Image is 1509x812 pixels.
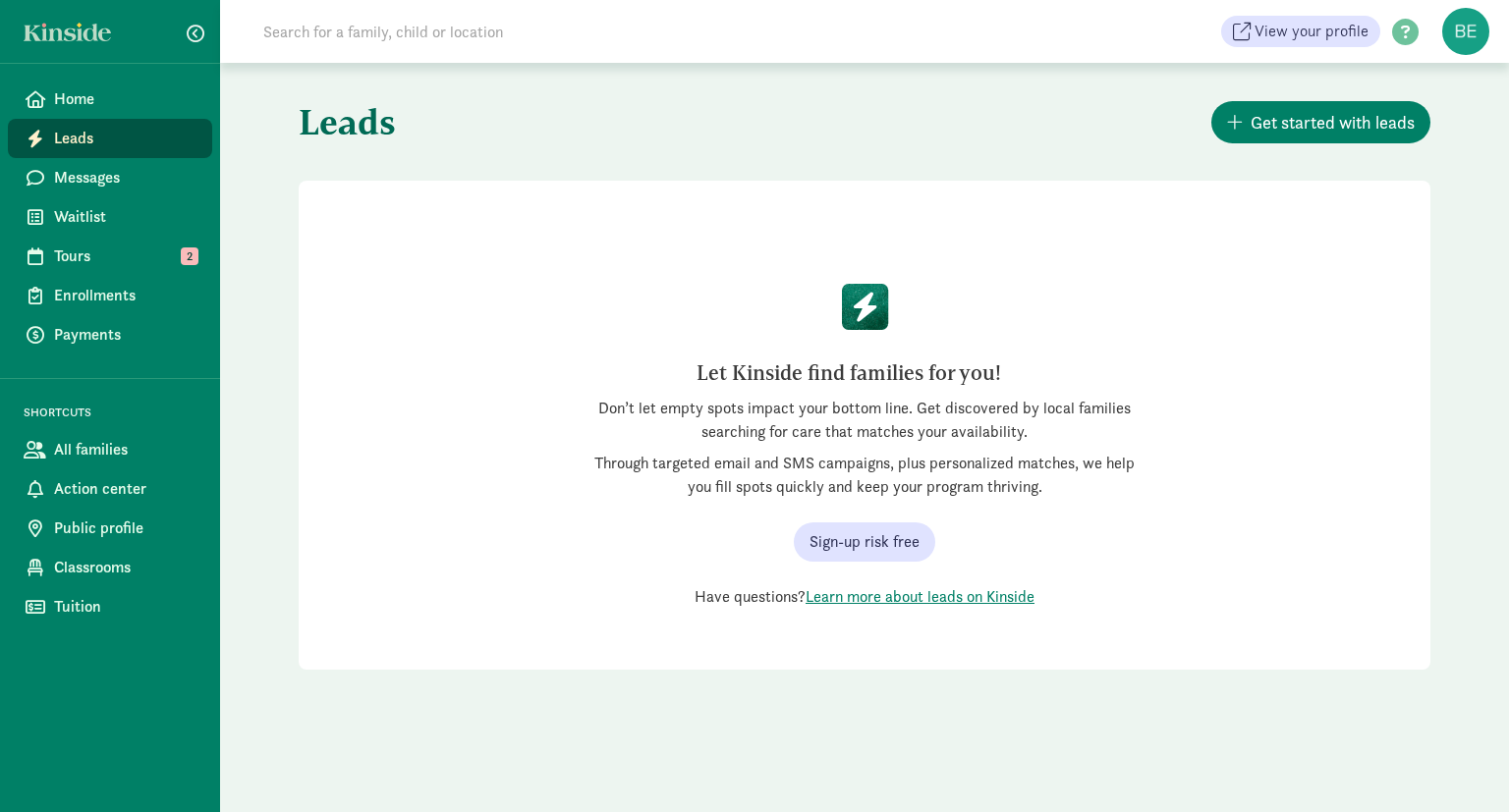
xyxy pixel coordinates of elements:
[601,357,1096,389] h2: Let Kinside find families for you!
[54,166,196,189] span: Messages
[8,158,212,197] a: Messages
[1221,16,1380,47] a: View your profile
[54,127,196,150] span: Leads
[8,469,212,509] a: Action center
[1211,101,1430,143] button: Get started with leads
[54,477,196,501] span: Action center
[251,12,803,51] input: Search for a family, child or location
[8,548,212,587] a: Classrooms
[586,452,1144,499] p: Through targeted email and SMS campaigns, plus personalized matches, we help you fill spots quick...
[54,438,196,461] span: All families
[8,430,212,469] a: All families
[54,556,196,579] span: Classrooms
[54,205,196,229] span: Waitlist
[8,80,212,119] a: Home
[810,530,920,554] span: Sign-up risk free
[8,587,212,626] a: Tuition
[299,86,861,157] h1: Leads
[8,276,212,315] a: Enrollments
[54,244,196,268] span: Tours
[54,284,196,307] span: Enrollments
[586,585,1144,609] div: Have questions?
[8,509,212,548] a: Public profile
[8,197,212,237] a: Waitlist
[586,397,1144,444] p: Don’t let empty spots impact your bottom line. Get discovered by local families searching for car...
[54,87,196,111] span: Home
[8,315,212,354] a: Payments
[8,237,212,276] a: Tours 2
[181,247,198,265] span: 2
[806,586,1034,607] a: Learn more about leads on Kinside
[54,595,196,619] span: Tuition
[54,516,196,540] span: Public profile
[1251,109,1415,135] span: Get started with leads
[794,522,935,562] button: Sign-up risk free
[54,323,196,347] span: Payments
[8,119,212,158] a: Leads
[1411,718,1509,812] iframe: Chat Widget
[1255,20,1369,43] span: View your profile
